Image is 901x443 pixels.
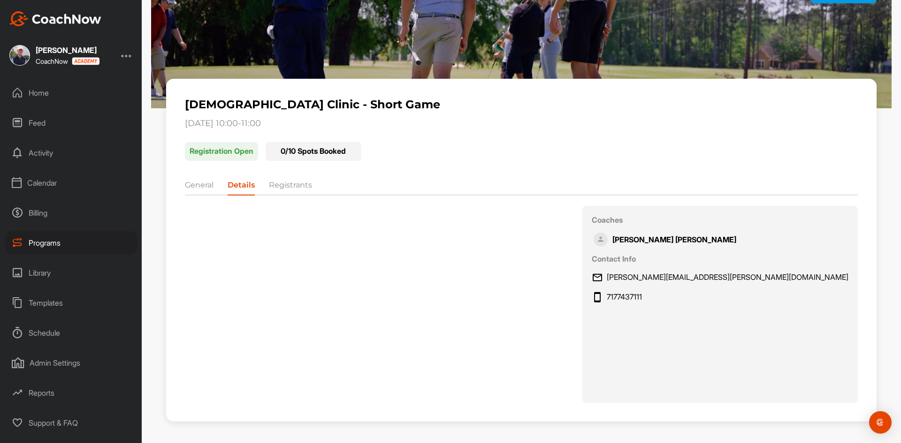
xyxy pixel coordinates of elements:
[594,233,608,247] img: Profile picture
[36,46,99,54] div: [PERSON_NAME]
[9,45,30,66] img: square_c38149ace2d67fed064ce2ecdac316ab.jpg
[592,292,603,303] img: svg+xml;base64,PHN2ZyB3aWR0aD0iMjQiIGhlaWdodD0iMjQiIHZpZXdCb3g9IjAgMCAyNCAyNCIgZmlsbD0ibm9uZSIgeG...
[72,57,99,65] img: CoachNow acadmey
[5,291,137,315] div: Templates
[612,236,736,243] p: [PERSON_NAME] [PERSON_NAME]
[9,11,101,26] img: CoachNow
[592,272,603,283] img: svg+xml;base64,PHN2ZyB3aWR0aD0iMjQiIGhlaWdodD0iMjQiIHZpZXdCb3g9IjAgMCAyNCAyNCIgZmlsbD0ibm9uZSIgeG...
[5,81,137,105] div: Home
[5,381,137,405] div: Reports
[5,171,137,195] div: Calendar
[266,142,361,161] div: 0 / 10 Spots Booked
[269,180,312,195] li: Registrants
[5,141,137,165] div: Activity
[592,215,848,225] p: Coaches
[228,180,255,195] li: Details
[36,57,99,65] div: CoachNow
[869,411,892,434] div: Open Intercom Messenger
[5,411,137,435] div: Support & FAQ
[5,351,137,375] div: Admin Settings
[607,273,848,282] span: [PERSON_NAME][EMAIL_ADDRESS][PERSON_NAME][DOMAIN_NAME]
[5,321,137,345] div: Schedule
[592,254,848,264] p: Contact Info
[5,111,137,135] div: Feed
[5,261,137,285] div: Library
[185,142,258,161] p: Registration Open
[185,98,724,111] p: [DEMOGRAPHIC_DATA] Clinic - Short Game
[185,180,214,195] li: General
[185,119,724,129] p: [DATE] 10:00-11:00
[5,201,137,225] div: Billing
[5,231,137,255] div: Programs
[607,293,642,302] span: 7177437111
